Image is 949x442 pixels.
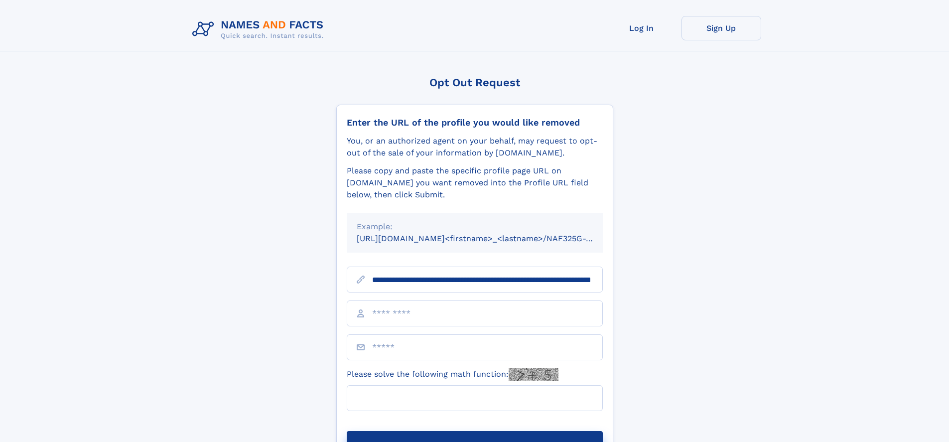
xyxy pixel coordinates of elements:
[336,76,613,89] div: Opt Out Request
[357,221,593,233] div: Example:
[347,165,603,201] div: Please copy and paste the specific profile page URL on [DOMAIN_NAME] you want removed into the Pr...
[347,117,603,128] div: Enter the URL of the profile you would like removed
[188,16,332,43] img: Logo Names and Facts
[347,368,558,381] label: Please solve the following math function:
[347,135,603,159] div: You, or an authorized agent on your behalf, may request to opt-out of the sale of your informatio...
[357,234,622,243] small: [URL][DOMAIN_NAME]<firstname>_<lastname>/NAF325G-xxxxxxxx
[602,16,681,40] a: Log In
[681,16,761,40] a: Sign Up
